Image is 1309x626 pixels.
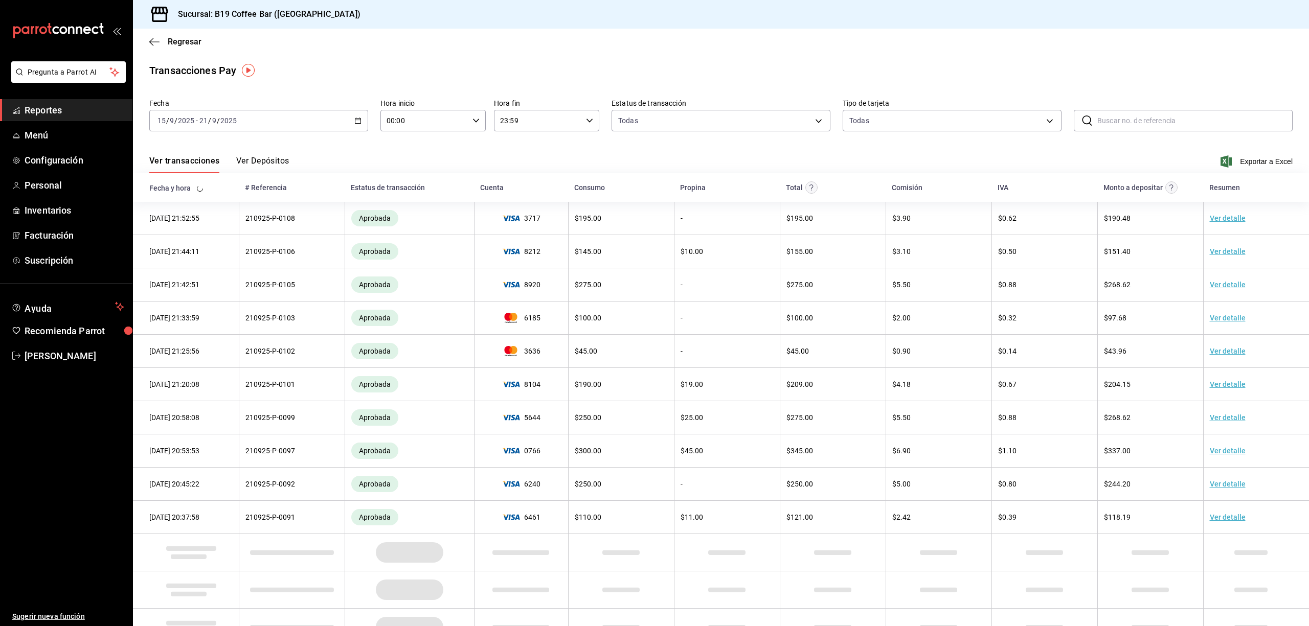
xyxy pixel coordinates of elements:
[1210,513,1246,521] a: Ver detalle
[133,501,239,534] td: [DATE] 20:37:58
[149,156,289,173] div: navigation tabs
[239,335,345,368] td: 210925-P-0102
[892,281,911,289] span: $ 5.50
[239,434,345,468] td: 210925-P-0097
[786,480,813,488] span: $ 250.00
[25,103,124,117] span: Reportes
[998,281,1017,289] span: $ 0.88
[133,302,239,335] td: [DATE] 21:33:59
[355,281,395,289] span: Aprobada
[133,202,239,235] td: [DATE] 21:52:55
[481,214,562,222] span: 3717
[25,253,124,267] span: Suscripción
[12,611,124,622] span: Sugerir nueva función
[1210,380,1246,388] a: Ver detalle
[1097,110,1293,131] input: Buscar no. de referencia
[892,413,911,422] span: $ 5.50
[1210,281,1246,289] a: Ver detalle
[674,202,780,235] td: -
[892,183,922,192] div: Comisión
[217,117,220,125] span: /
[998,513,1017,521] span: $ 0.39
[355,247,395,256] span: Aprobada
[892,314,911,322] span: $ 2.00
[168,37,201,47] span: Regresar
[351,183,425,192] div: Estatus de transacción
[892,447,911,455] span: $ 6.90
[351,243,398,260] div: Transacciones cobradas de manera exitosa.
[998,480,1017,488] span: $ 0.80
[220,117,237,125] input: ----
[25,128,124,142] span: Menú
[481,346,562,356] span: 3636
[236,156,289,173] button: Ver Depósitos
[25,203,124,217] span: Inventarios
[998,183,1008,192] div: IVA
[25,228,124,242] span: Facturación
[998,247,1017,256] span: $ 0.50
[28,67,110,78] span: Pregunta a Parrot AI
[355,347,395,355] span: Aprobada
[481,380,562,388] span: 8104
[786,281,813,289] span: $ 275.00
[575,314,601,322] span: $ 100.00
[998,380,1017,388] span: $ 0.67
[239,501,345,534] td: 210925-P-0091
[892,513,911,521] span: $ 2.42
[892,347,911,355] span: $ 0.90
[11,61,126,83] button: Pregunta a Parrot AI
[133,434,239,468] td: [DATE] 20:53:53
[112,27,121,35] button: open_drawer_menu
[786,347,809,355] span: $ 45.00
[355,314,395,322] span: Aprobada
[1210,314,1246,322] a: Ver detalle
[674,335,780,368] td: -
[892,380,911,388] span: $ 4.18
[786,413,813,422] span: $ 275.00
[351,210,398,226] div: Transacciones cobradas de manera exitosa.
[149,37,201,47] button: Regresar
[481,247,562,256] span: 8212
[681,380,703,388] span: $ 19.00
[355,513,395,521] span: Aprobada
[575,247,601,256] span: $ 145.00
[481,513,562,521] span: 6461
[245,183,287,192] div: # Referencia
[149,63,236,78] div: Transacciones Pay
[212,117,217,125] input: --
[1210,447,1246,455] a: Ver detalle
[199,117,208,125] input: --
[618,115,638,126] span: Todas
[239,401,345,434] td: 210925-P-0099
[681,447,703,455] span: $ 45.00
[681,247,703,256] span: $ 10.00
[1104,347,1126,355] span: $ 43.96
[674,268,780,302] td: -
[133,235,239,268] td: [DATE] 21:44:11
[351,509,398,525] div: Transacciones cobradas de manera exitosa.
[843,100,1062,107] label: Tipo de tarjeta
[351,310,398,326] div: Transacciones cobradas de manera exitosa.
[998,413,1017,422] span: $ 0.88
[355,413,395,422] span: Aprobada
[242,64,255,77] img: Tooltip marker
[133,335,239,368] td: [DATE] 21:25:56
[133,268,239,302] td: [DATE] 21:42:51
[25,178,124,192] span: Personal
[480,183,504,192] div: Cuenta
[1104,513,1131,521] span: $ 118.19
[575,513,601,521] span: $ 110.00
[574,183,605,192] div: Consumo
[1104,314,1126,322] span: $ 97.68
[355,447,395,455] span: Aprobada
[133,468,239,501] td: [DATE] 20:45:22
[575,214,601,222] span: $ 195.00
[481,313,562,323] span: 6185
[380,100,486,107] label: Hora inicio
[351,409,398,426] div: Transacciones cobradas de manera exitosa.
[25,349,124,363] span: [PERSON_NAME]
[575,413,601,422] span: $ 250.00
[1223,155,1293,168] button: Exportar a Excel
[351,343,398,359] div: Transacciones cobradas de manera exitosa.
[805,181,818,194] svg: Este monto equivale al total pagado por el comensal antes de aplicar Comisión e IVA.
